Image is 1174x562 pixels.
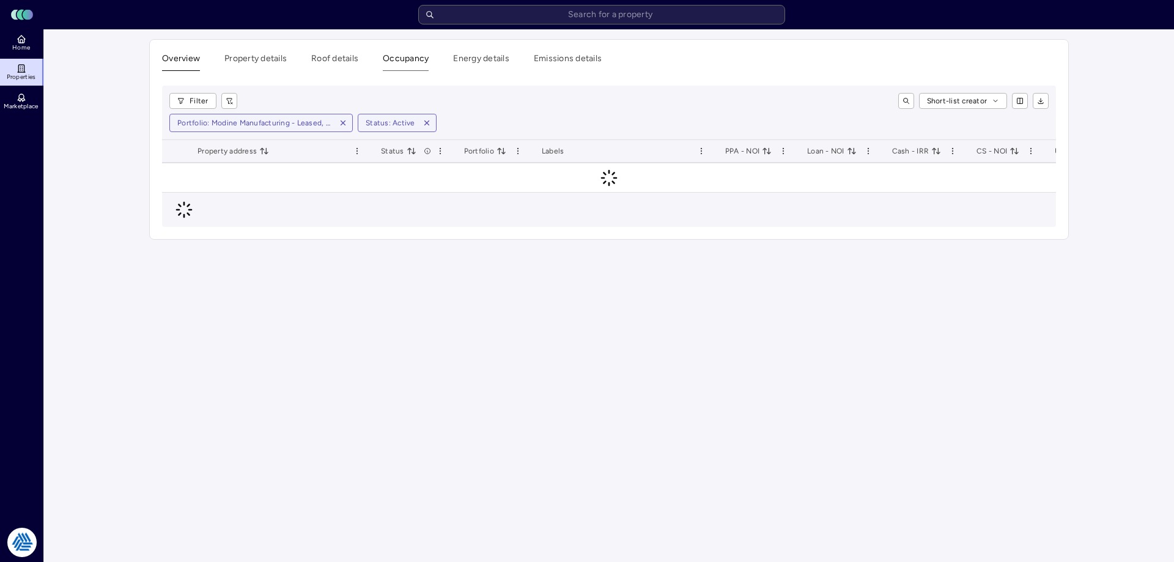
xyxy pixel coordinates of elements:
button: Emissions details [534,52,602,71]
button: toggle sorting [847,146,857,156]
button: Occupancy [383,52,429,71]
button: Short-list creator [919,93,1008,109]
button: toggle sorting [1010,146,1019,156]
button: show/hide columns [1012,93,1028,109]
div: Status: Active [366,117,415,129]
button: Roof details [311,52,358,71]
button: Overview [162,52,200,71]
button: toggle sorting [407,146,416,156]
span: Properties [7,73,36,81]
button: toggle sorting [497,146,506,156]
span: CS - NOI [976,145,1019,157]
button: Property details [224,52,287,71]
input: Search for a property [418,5,785,24]
button: Portfolio: Modine Manufacturing - Leased, Modine Manufacturing - Owned [170,114,334,131]
button: toggle sorting [259,146,269,156]
button: Filter [169,93,216,109]
span: Utility [1055,145,1088,157]
button: Status: Active [358,114,418,131]
span: Short-list creator [927,95,988,107]
button: toggle sorting [931,146,941,156]
span: Cash - IRR [892,145,942,157]
button: toggle search [898,93,914,109]
button: toggle sorting [762,146,772,156]
div: Portfolio: Modine Manufacturing - Leased, Modine Manufacturing - Owned [177,117,331,129]
span: PPA - NOI [725,145,772,157]
span: Marketplace [4,103,38,110]
span: Labels [542,145,564,157]
span: Filter [190,95,209,107]
span: Portfolio [464,145,506,157]
span: Property address [198,145,269,157]
button: Energy details [453,52,509,71]
span: Home [12,44,30,51]
img: Tradition Energy [7,528,37,557]
span: Status [381,145,416,157]
span: Loan - NOI [807,145,857,157]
